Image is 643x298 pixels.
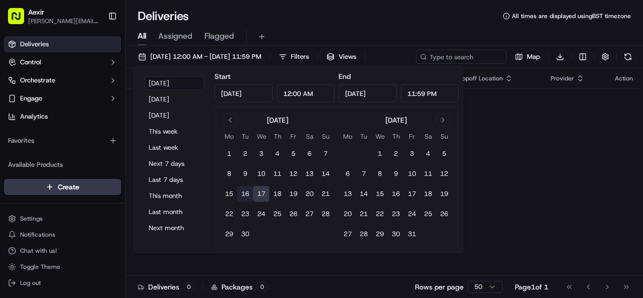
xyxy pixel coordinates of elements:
[4,72,121,88] button: Orchestrate
[339,84,397,103] input: Date
[237,226,253,242] button: 30
[385,115,407,125] div: [DATE]
[322,50,361,64] button: Views
[285,146,301,162] button: 5
[20,112,48,121] span: Analytics
[221,146,237,162] button: 1
[156,129,183,141] button: See all
[269,206,285,222] button: 25
[28,7,44,17] button: Aexir
[340,206,356,222] button: 20
[144,189,204,203] button: This month
[356,131,372,142] th: Tuesday
[20,94,42,103] span: Engage
[372,206,388,222] button: 22
[28,17,100,25] span: [PERSON_NAME][EMAIL_ADDRESS][DOMAIN_NAME]
[551,74,574,82] span: Provider
[71,223,122,231] a: Powered byPylon
[274,50,313,64] button: Filters
[150,52,261,61] span: [DATE] 12:00 AM - [DATE] 11:59 PM
[404,186,420,202] button: 17
[253,186,269,202] button: 17
[515,282,549,292] div: Page 1 of 1
[4,133,121,149] div: Favorites
[317,186,334,202] button: 21
[301,131,317,142] th: Saturday
[83,156,87,164] span: •
[21,96,39,114] img: 4281594248423_2fcf9dad9f2a874258b8_72.png
[512,12,631,20] span: All times are displayed using BST timezone
[144,221,204,235] button: Next month
[58,182,79,192] span: Create
[26,65,181,75] input: Got a question? Start typing here...
[10,40,183,56] p: Welcome 👋
[20,231,55,239] span: Notifications
[339,72,351,81] label: End
[356,166,372,182] button: 7
[221,186,237,202] button: 15
[404,226,420,242] button: 31
[285,206,301,222] button: 26
[404,131,420,142] th: Friday
[527,52,540,61] span: Map
[183,282,194,291] div: 0
[237,166,253,182] button: 9
[277,84,335,103] input: Time
[20,279,41,287] span: Log out
[221,206,237,222] button: 22
[404,206,420,222] button: 24
[340,166,356,182] button: 6
[253,146,269,162] button: 3
[269,146,285,162] button: 4
[237,186,253,202] button: 16
[269,131,285,142] th: Thursday
[615,74,633,82] div: Action
[10,146,26,162] img: Asad Riaz
[285,166,301,182] button: 12
[20,247,57,255] span: Chat with us!
[420,146,436,162] button: 4
[4,276,121,290] button: Log out
[372,146,388,162] button: 1
[204,30,234,42] span: Flagged
[404,166,420,182] button: 10
[10,10,30,30] img: Nash
[317,146,334,162] button: 7
[144,141,204,155] button: Last week
[510,50,545,64] button: Map
[257,282,268,291] div: 0
[144,109,204,123] button: [DATE]
[436,113,450,127] button: Go to next month
[340,131,356,142] th: Monday
[253,206,269,222] button: 24
[130,109,637,117] div: No results.
[221,166,237,182] button: 8
[356,206,372,222] button: 21
[301,186,317,202] button: 20
[388,131,404,142] th: Thursday
[420,186,436,202] button: 18
[100,224,122,231] span: Pylon
[89,183,110,191] span: [DATE]
[339,52,356,61] span: Views
[138,8,189,24] h1: Deliveries
[340,186,356,202] button: 13
[317,206,334,222] button: 28
[404,146,420,162] button: 3
[171,99,183,111] button: Start new chat
[215,84,273,103] input: Date
[10,173,26,189] img: Asif Zaman Khan
[285,131,301,142] th: Friday
[4,90,121,107] button: Engage
[4,228,121,242] button: Notifications
[237,131,253,142] th: Tuesday
[158,30,192,42] span: Assigned
[388,186,404,202] button: 16
[267,115,288,125] div: [DATE]
[45,96,165,106] div: Start new chat
[456,74,503,82] span: Dropoff Location
[416,50,506,64] input: Type to search
[4,157,121,173] div: Available Products
[253,166,269,182] button: 10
